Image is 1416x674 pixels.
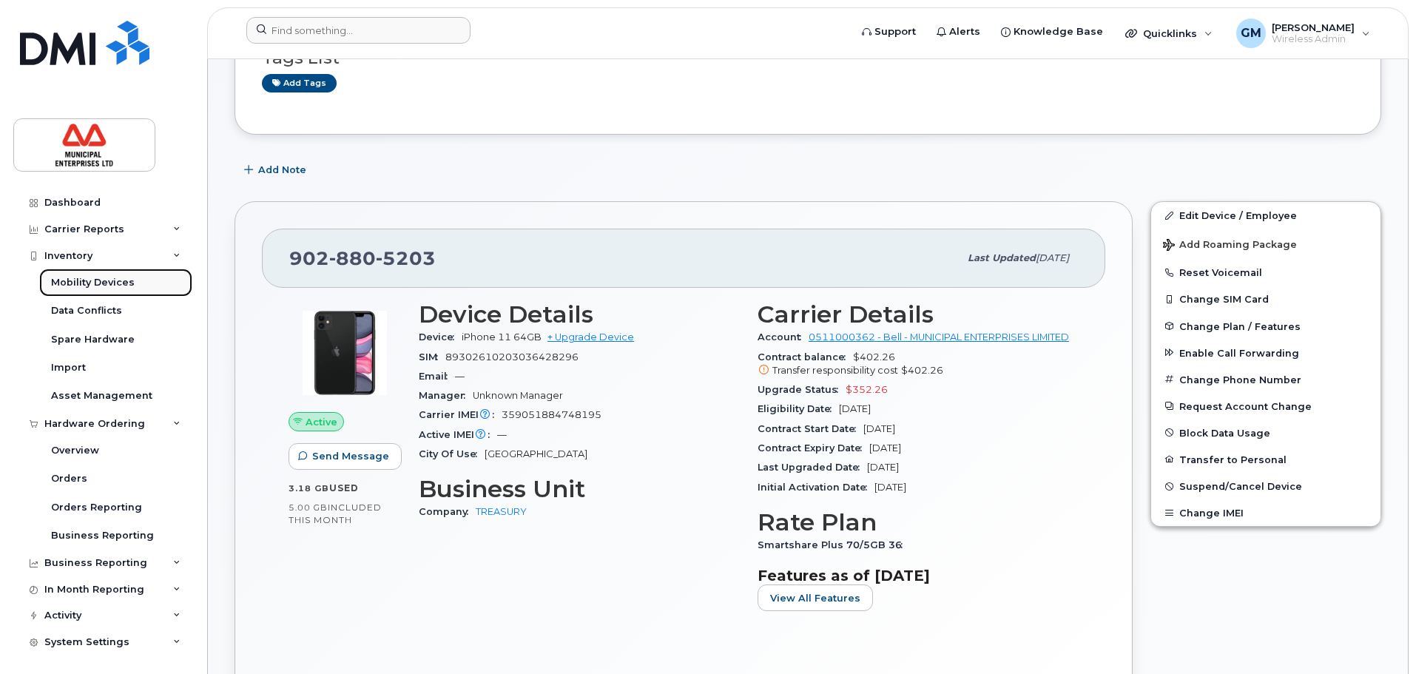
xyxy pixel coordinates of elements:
span: — [455,371,465,382]
span: [DATE] [867,462,899,473]
span: Support [874,24,916,39]
span: GM [1241,24,1261,42]
button: Enable Call Forwarding [1151,340,1380,366]
span: used [329,482,359,493]
span: $402.26 [901,365,943,376]
span: Transfer responsibility cost [772,365,898,376]
span: Contract Start Date [758,423,863,434]
div: Quicklinks [1115,18,1223,48]
span: Contract balance [758,351,853,363]
span: Suspend/Cancel Device [1179,481,1302,492]
button: Add Note [235,157,319,183]
a: + Upgrade Device [547,331,634,343]
span: Contract Expiry Date [758,442,869,454]
span: Eligibility Date [758,403,839,414]
span: Enable Call Forwarding [1179,347,1299,358]
h3: Business Unit [419,476,740,502]
span: Account [758,331,809,343]
span: Send Message [312,449,389,463]
span: $352.26 [846,384,888,395]
button: Send Message [289,443,402,470]
h3: Device Details [419,301,740,328]
span: 902 [289,247,436,269]
span: Unknown Manager [473,390,563,401]
button: Change IMEI [1151,499,1380,526]
span: [GEOGRAPHIC_DATA] [485,448,587,459]
span: Add Note [258,163,306,177]
span: Carrier IMEI [419,409,502,420]
span: 3.18 GB [289,483,329,493]
span: Initial Activation Date [758,482,874,493]
span: Knowledge Base [1014,24,1103,39]
span: [DATE] [1036,252,1069,263]
span: Manager [419,390,473,401]
a: 0511000362 - Bell - MUNICIPAL ENTERPRISES LIMITED [809,331,1069,343]
span: [DATE] [869,442,901,454]
span: 359051884748195 [502,409,601,420]
span: SIM [419,351,445,363]
span: included this month [289,502,382,526]
span: Add Roaming Package [1163,239,1297,253]
span: City Of Use [419,448,485,459]
button: Add Roaming Package [1151,229,1380,259]
button: Block Data Usage [1151,419,1380,446]
span: [DATE] [874,482,906,493]
a: Knowledge Base [991,17,1113,47]
span: [PERSON_NAME] [1272,21,1355,33]
span: Last Upgraded Date [758,462,867,473]
button: Suspend/Cancel Device [1151,473,1380,499]
span: Change Plan / Features [1179,320,1301,331]
a: Support [852,17,926,47]
div: Gillian MacNeill [1226,18,1380,48]
h3: Carrier Details [758,301,1079,328]
input: Find something... [246,17,471,44]
span: 89302610203036428296 [445,351,579,363]
button: Change SIM Card [1151,286,1380,312]
span: Email [419,371,455,382]
span: $402.26 [758,351,1079,378]
a: Add tags [262,74,337,92]
a: TREASURY [476,506,527,517]
span: 5.00 GB [289,502,328,513]
button: Change Plan / Features [1151,313,1380,340]
span: Wireless Admin [1272,33,1355,45]
span: [DATE] [863,423,895,434]
span: View All Features [770,591,860,605]
a: Alerts [926,17,991,47]
span: Quicklinks [1143,27,1197,39]
button: Request Account Change [1151,393,1380,419]
h3: Tags List [262,49,1354,67]
button: Change Phone Number [1151,366,1380,393]
span: Device [419,331,462,343]
button: Reset Voicemail [1151,259,1380,286]
button: Transfer to Personal [1151,446,1380,473]
span: iPhone 11 64GB [462,331,542,343]
span: 880 [329,247,376,269]
img: iPhone_11.jpg [300,309,389,397]
h3: Features as of [DATE] [758,567,1079,584]
span: Active [306,415,337,429]
h3: Rate Plan [758,509,1079,536]
span: Alerts [949,24,980,39]
span: 5203 [376,247,436,269]
a: Edit Device / Employee [1151,202,1380,229]
button: View All Features [758,584,873,611]
span: [DATE] [839,403,871,414]
span: — [497,429,507,440]
span: Smartshare Plus 70/5GB 36 [758,539,910,550]
span: Upgrade Status [758,384,846,395]
span: Active IMEI [419,429,497,440]
span: Company [419,506,476,517]
span: Last updated [968,252,1036,263]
